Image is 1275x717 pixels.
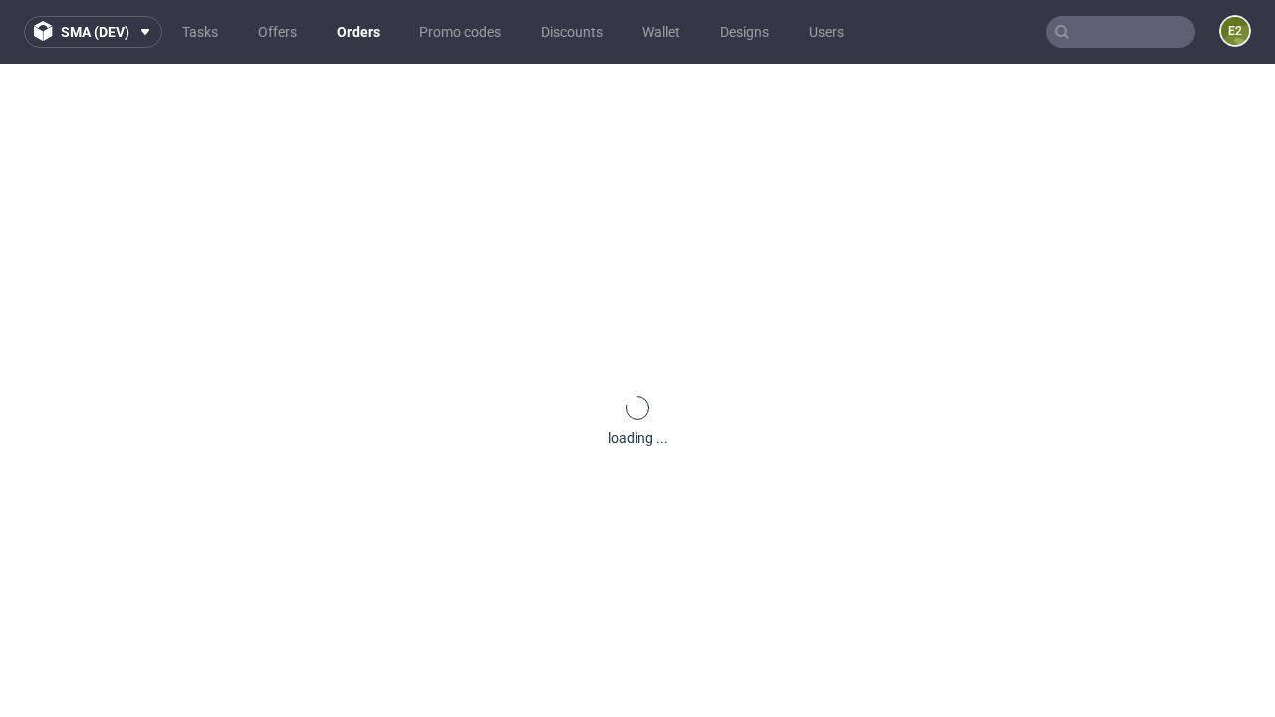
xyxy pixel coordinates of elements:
figcaption: e2 [1221,17,1249,45]
div: loading ... [608,428,668,448]
a: Wallet [631,16,692,48]
a: Promo codes [407,16,513,48]
a: Offers [246,16,309,48]
a: Orders [325,16,391,48]
span: sma (dev) [61,25,129,39]
a: Tasks [170,16,230,48]
a: Designs [708,16,781,48]
a: Users [797,16,856,48]
a: Discounts [529,16,615,48]
button: sma (dev) [24,16,162,48]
